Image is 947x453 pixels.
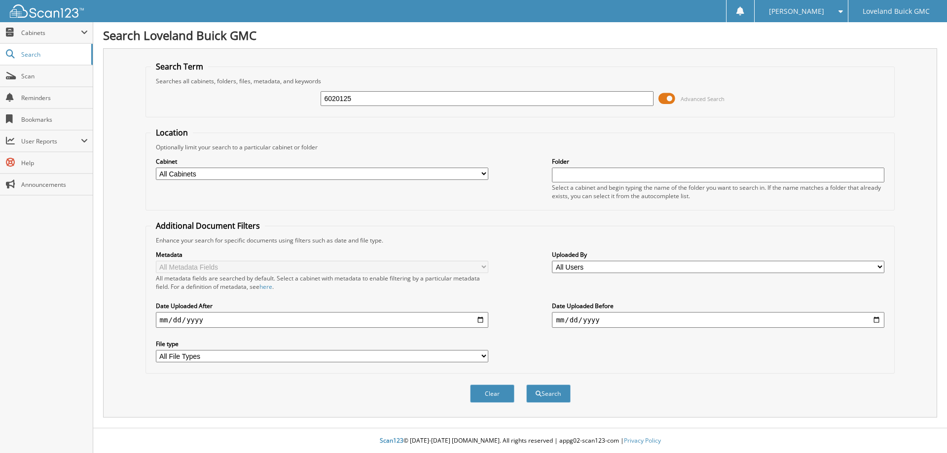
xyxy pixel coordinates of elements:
div: Select a cabinet and begin typing the name of the folder you want to search in. If the name match... [552,183,884,200]
legend: Additional Document Filters [151,220,265,231]
div: Optionally limit your search to a particular cabinet or folder [151,143,890,151]
label: Uploaded By [552,250,884,259]
input: end [552,312,884,328]
iframe: Chat Widget [898,406,947,453]
div: Enhance your search for specific documents using filters such as date and file type. [151,236,890,244]
label: Folder [552,157,884,166]
span: Cabinets [21,29,81,37]
a: here [259,282,272,291]
button: Search [526,384,571,403]
span: [PERSON_NAME] [769,8,824,14]
span: Search [21,50,86,59]
span: Scan [21,72,88,80]
input: start [156,312,488,328]
span: Advanced Search [681,95,725,103]
a: Privacy Policy [624,436,661,445]
span: Reminders [21,94,88,102]
img: scan123-logo-white.svg [10,4,84,18]
span: User Reports [21,137,81,145]
legend: Location [151,127,193,138]
span: Help [21,159,88,167]
span: Announcements [21,180,88,189]
label: Cabinet [156,157,488,166]
label: Date Uploaded After [156,302,488,310]
div: All metadata fields are searched by default. Select a cabinet with metadata to enable filtering b... [156,274,488,291]
button: Clear [470,384,514,403]
span: Bookmarks [21,115,88,124]
span: Scan123 [380,436,403,445]
div: © [DATE]-[DATE] [DOMAIN_NAME]. All rights reserved | appg02-scan123-com | [93,429,947,453]
div: Searches all cabinets, folders, files, metadata, and keywords [151,77,890,85]
h1: Search Loveland Buick GMC [103,27,937,43]
span: Loveland Buick GMC [863,8,930,14]
label: File type [156,340,488,348]
label: Metadata [156,250,488,259]
label: Date Uploaded Before [552,302,884,310]
legend: Search Term [151,61,208,72]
